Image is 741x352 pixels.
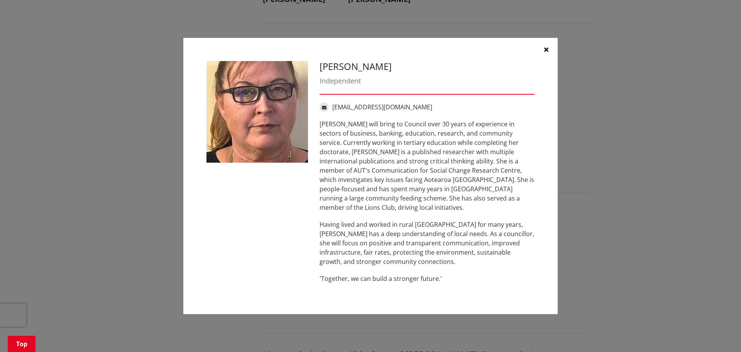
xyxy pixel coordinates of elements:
a: Top [8,336,36,352]
p: 'Together, we can build a stronger future.' [320,274,535,283]
a: [EMAIL_ADDRESS][DOMAIN_NAME] [332,103,432,111]
div: Independent [320,76,535,86]
p: Having lived and worked in rural [GEOGRAPHIC_DATA] for many years, [PERSON_NAME] has a deep under... [320,220,535,266]
p: [PERSON_NAME] will bring to Council over 30 years of experience in sectors of business, banking, ... [320,119,535,212]
img: WO-W-AM__RUTHERFORD_A__U4tuY [206,61,308,163]
iframe: Messenger Launcher [705,320,733,347]
h3: [PERSON_NAME] [320,61,535,72]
